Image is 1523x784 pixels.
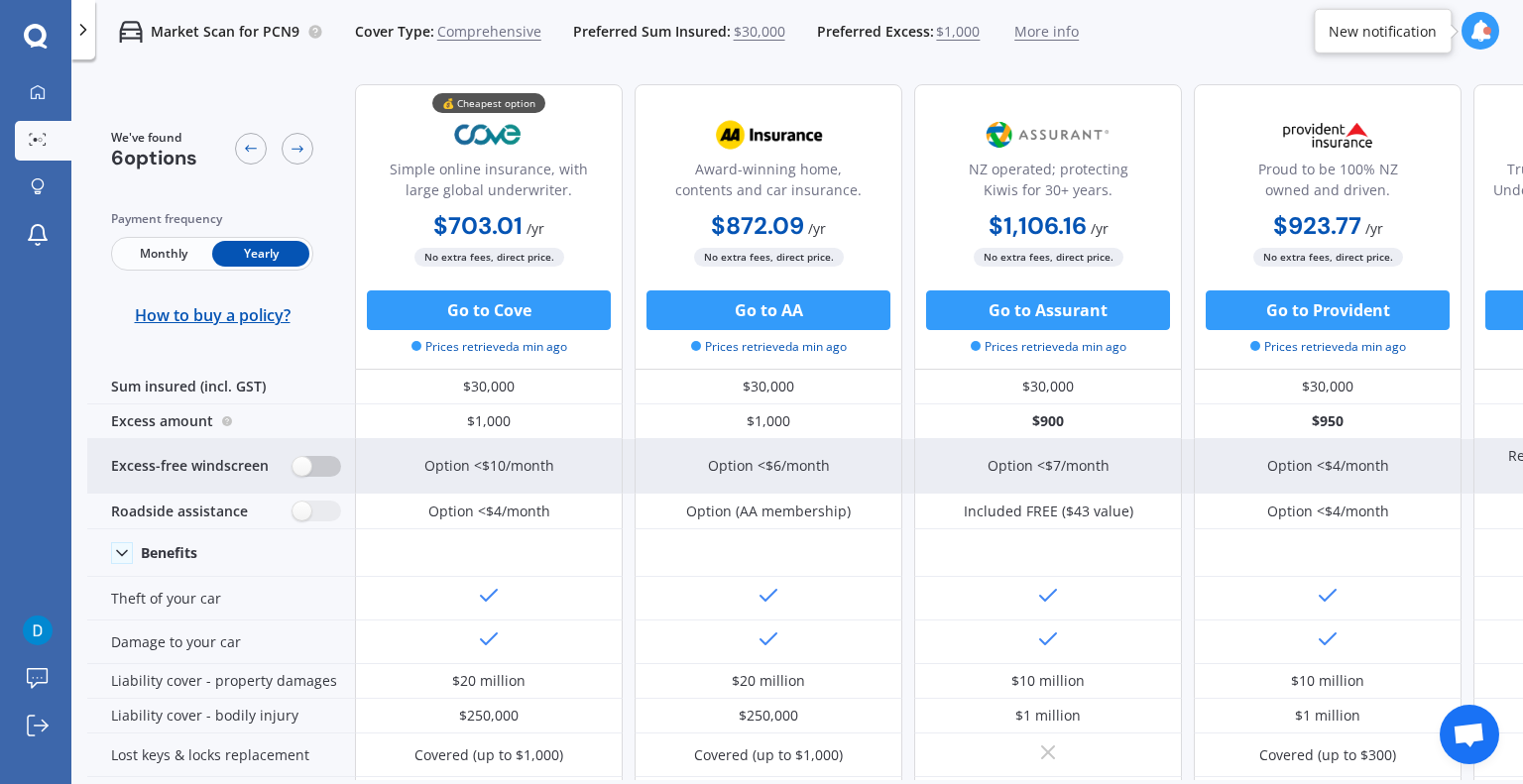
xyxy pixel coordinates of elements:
span: Prices retrieved a min ago [691,338,847,356]
div: Option <$4/month [1267,456,1389,476]
button: Go to AA [646,290,890,330]
div: $1 million [1295,706,1360,726]
span: No extra fees, direct price. [414,248,564,267]
button: Go to Assurant [926,290,1170,330]
div: $10 million [1011,671,1085,691]
span: / yr [1365,219,1383,238]
div: Included FREE ($43 value) [964,502,1133,521]
img: AA.webp [703,110,834,160]
div: Sum insured (incl. GST) [87,370,355,404]
div: $30,000 [635,370,902,404]
img: ACg8ocI1cuCdydQigkFXQSRXqF6-pH_L2GzCizaXN8lGpLpJRkH5jw=s96-c [23,616,53,645]
div: 💰 Cheapest option [432,93,545,113]
span: Prices retrieved a min ago [971,338,1126,356]
p: Market Scan for PCN9 [151,22,299,42]
div: $20 million [732,671,805,691]
img: Cove.webp [423,110,554,160]
span: $30,000 [734,22,785,42]
button: Go to Cove [367,290,611,330]
div: Option <$6/month [708,456,830,476]
div: Roadside assistance [87,494,355,529]
div: Open chat [1440,705,1499,764]
span: No extra fees, direct price. [694,248,844,267]
span: $1,000 [936,22,980,42]
div: $250,000 [459,706,519,726]
div: $900 [914,404,1182,439]
span: Prices retrieved a min ago [411,338,567,356]
div: New notification [1329,21,1437,41]
div: Covered (up to $1,000) [414,745,563,765]
div: $30,000 [355,370,623,404]
div: Covered (up to $1,000) [694,745,843,765]
span: Prices retrieved a min ago [1250,338,1406,356]
div: $20 million [452,671,526,691]
span: Cover Type: [355,22,434,42]
div: Option (AA membership) [686,502,851,521]
div: Damage to your car [87,620,355,664]
div: $1 million [1015,706,1081,726]
div: Liability cover - bodily injury [87,699,355,733]
div: $950 [1194,404,1462,439]
span: / yr [808,219,826,238]
div: Simple online insurance, with large global underwriter. [372,159,606,208]
div: NZ operated; protecting Kiwis for 30+ years. [931,159,1165,208]
span: Preferred Excess: [817,22,934,42]
div: Benefits [141,544,197,562]
b: $1,106.16 [989,210,1087,241]
div: $30,000 [1194,370,1462,404]
span: No extra fees, direct price. [1253,248,1403,267]
div: Option <$10/month [424,456,554,476]
div: Option <$4/month [1267,502,1389,521]
span: Monthly [115,241,212,267]
span: Preferred Sum Insured: [573,22,731,42]
div: Option <$4/month [428,502,550,521]
span: Comprehensive [437,22,541,42]
span: More info [1014,22,1079,42]
img: car.f15378c7a67c060ca3f3.svg [119,20,143,44]
img: Assurant.png [983,110,1113,160]
div: $1,000 [355,404,623,439]
span: How to buy a policy? [135,305,291,325]
b: $923.77 [1273,210,1361,241]
div: Lost keys & locks replacement [87,733,355,777]
span: Yearly [212,241,309,267]
b: $703.01 [433,210,523,241]
div: Liability cover - property damages [87,664,355,699]
div: Covered (up to $300) [1259,745,1396,765]
div: Theft of your car [87,577,355,620]
b: $872.09 [711,210,804,241]
div: $10 million [1291,671,1364,691]
div: Payment frequency [111,209,313,229]
div: $30,000 [914,370,1182,404]
div: Award-winning home, contents and car insurance. [651,159,885,208]
button: Go to Provident [1206,290,1450,330]
span: / yr [1091,219,1109,238]
span: We've found [111,129,197,147]
div: Proud to be 100% NZ owned and driven. [1211,159,1445,208]
div: Excess amount [87,404,355,439]
span: No extra fees, direct price. [974,248,1123,267]
img: Provident.png [1262,110,1393,160]
span: / yr [527,219,544,238]
div: Option <$7/month [988,456,1110,476]
span: 6 options [111,145,197,170]
div: $1,000 [635,404,902,439]
div: Excess-free windscreen [87,439,355,494]
div: $250,000 [739,706,798,726]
